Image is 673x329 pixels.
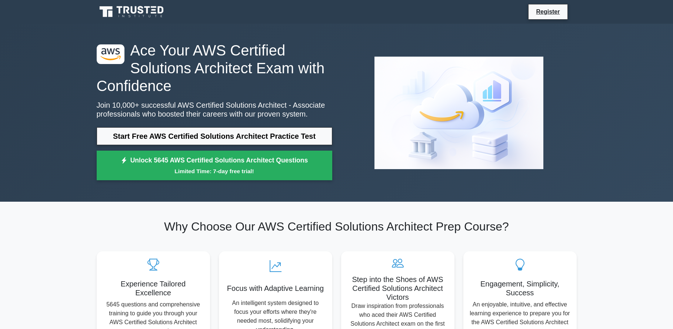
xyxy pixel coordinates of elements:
[97,127,332,145] a: Start Free AWS Certified Solutions Architect Practice Test
[347,275,449,302] h5: Step into the Shoes of AWS Certified Solutions Architect Victors
[532,7,564,16] a: Register
[469,279,571,297] h5: Engagement, Simplicity, Success
[97,219,577,234] h2: Why Choose Our AWS Certified Solutions Architect Prep Course?
[103,279,204,297] h5: Experience Tailored Excellence
[97,151,332,180] a: Unlock 5645 AWS Certified Solutions Architect QuestionsLimited Time: 7-day free trial!
[97,41,332,95] h1: Ace Your AWS Certified Solutions Architect Exam with Confidence
[97,101,332,118] p: Join 10,000+ successful AWS Certified Solutions Architect - Associate professionals who boosted t...
[369,51,549,175] img: AWS Certified Solutions Architect - Associate Preview
[106,167,323,175] small: Limited Time: 7-day free trial!
[225,284,326,293] h5: Focus with Adaptive Learning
